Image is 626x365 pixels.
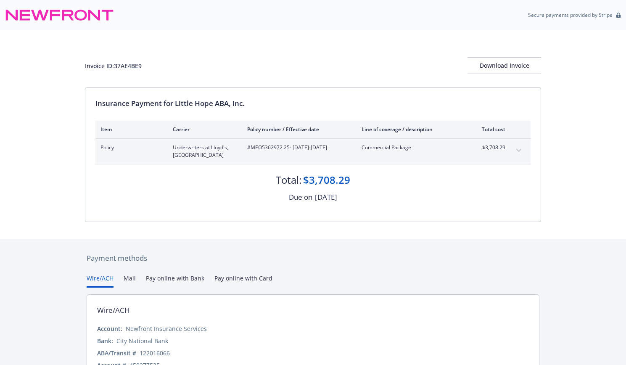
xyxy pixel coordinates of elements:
div: Item [100,126,159,133]
button: Mail [124,274,136,288]
div: City National Bank [116,336,168,345]
div: Download Invoice [468,58,541,74]
div: ABA/Transit # [97,349,136,357]
div: Invoice ID: 37AE4BE9 [85,61,142,70]
div: Policy number / Effective date [247,126,348,133]
div: Bank: [97,336,113,345]
span: Underwriters at Lloyd's, [GEOGRAPHIC_DATA] [173,144,234,159]
div: [DATE] [315,192,337,203]
button: Pay online with Bank [146,274,204,288]
div: Account: [97,324,122,333]
span: Commercial Package [362,144,460,151]
div: Total: [276,173,301,187]
span: $3,708.29 [474,144,505,151]
div: Line of coverage / description [362,126,460,133]
div: $3,708.29 [303,173,350,187]
span: Policy [100,144,159,151]
div: Wire/ACH [97,305,130,316]
button: expand content [512,144,526,157]
div: Total cost [474,126,505,133]
div: PolicyUnderwriters at Lloyd's, [GEOGRAPHIC_DATA]#MEO5362972.25- [DATE]-[DATE]Commercial Package$3... [95,139,531,164]
div: Insurance Payment for Little Hope ABA, Inc. [95,98,531,109]
p: Secure payments provided by Stripe [528,11,613,19]
div: Payment methods [87,253,539,264]
button: Wire/ACH [87,274,114,288]
button: Download Invoice [468,57,541,74]
div: Newfront Insurance Services [126,324,207,333]
div: 122016066 [140,349,170,357]
button: Pay online with Card [214,274,272,288]
div: Carrier [173,126,234,133]
div: Due on [289,192,312,203]
span: #MEO5362972.25 - [DATE]-[DATE] [247,144,348,151]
